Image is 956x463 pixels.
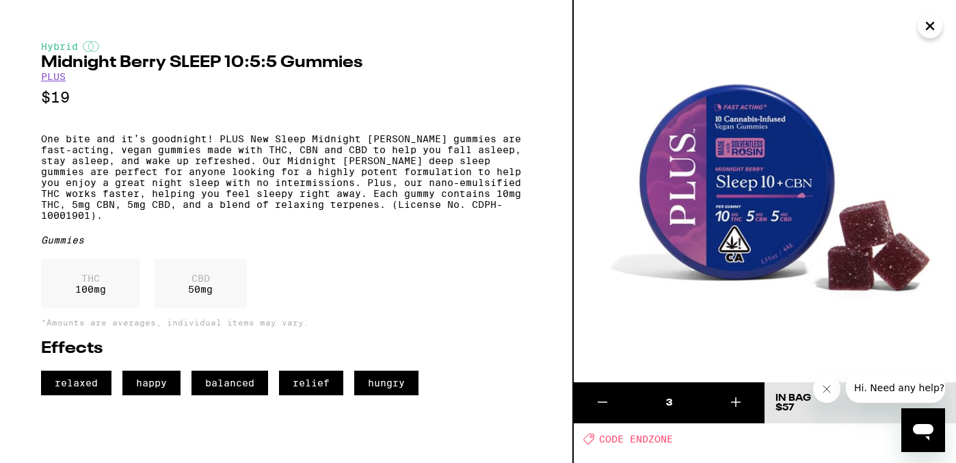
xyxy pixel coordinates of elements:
[41,341,531,357] h2: Effects
[154,259,247,308] div: 50 mg
[41,235,531,246] div: Gummies
[41,371,111,395] span: relaxed
[918,14,942,38] button: Close
[41,89,531,106] p: $19
[901,408,945,452] iframe: Button to launch messaging window
[41,55,531,71] h2: Midnight Berry SLEEP 10:5:5 Gummies
[188,273,213,284] p: CBD
[191,371,268,395] span: balanced
[279,371,343,395] span: relief
[775,403,795,412] span: $57
[41,71,66,82] a: PLUS
[354,371,419,395] span: hungry
[775,393,811,403] div: In Bag
[83,41,99,52] img: hybridColor.svg
[599,434,673,445] span: CODE ENDZONE
[41,318,531,327] p: *Amounts are averages, individual items may vary.
[631,396,708,410] div: 3
[765,382,956,423] button: In Bag$57
[75,273,106,284] p: THC
[41,259,140,308] div: 100 mg
[846,373,945,403] iframe: Message from company
[41,41,531,52] div: Hybrid
[813,375,840,403] iframe: Close message
[122,371,181,395] span: happy
[41,133,531,221] p: One bite and it’s goodnight! PLUS New Sleep Midnight [PERSON_NAME] gummies are fast-acting, vegan...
